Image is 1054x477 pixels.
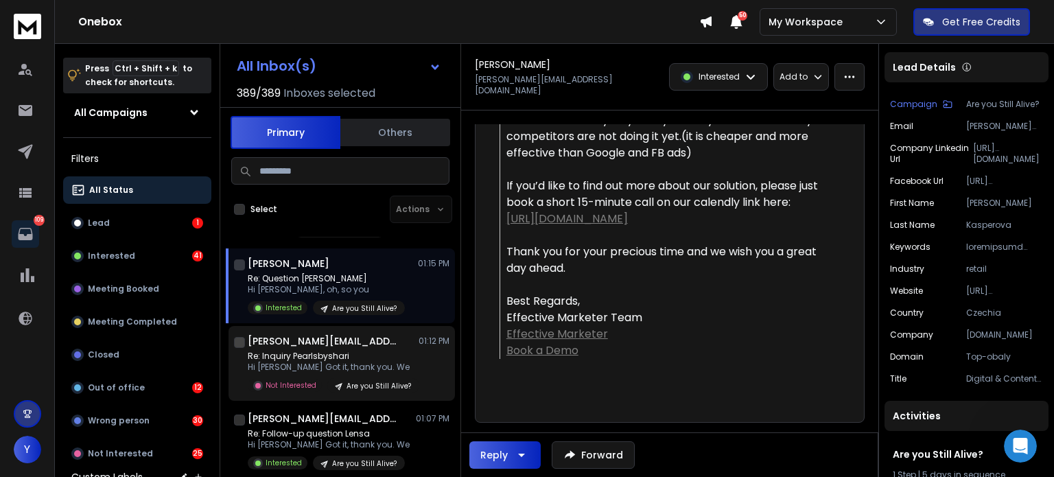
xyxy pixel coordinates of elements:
[966,351,1043,362] p: Top-obaly
[942,15,1020,29] p: Get Free Credits
[14,436,41,463] button: Y
[63,149,211,168] h3: Filters
[469,441,541,469] button: Reply
[237,59,316,73] h1: All Inbox(s)
[973,143,1043,165] p: [URL][DOMAIN_NAME][DOMAIN_NAME]
[88,316,177,327] p: Meeting Completed
[890,220,935,231] p: Last Name
[893,60,956,74] p: Lead Details
[248,439,410,450] p: Hi [PERSON_NAME] Got it, thank you. We
[419,336,449,347] p: 01:12 PM
[78,14,699,30] h1: Onebox
[966,176,1043,187] p: [URL][DOMAIN_NAME]
[88,283,159,294] p: Meeting Booked
[266,458,302,468] p: Interested
[890,307,924,318] p: Country
[885,401,1049,431] div: Activities
[966,198,1043,209] p: [PERSON_NAME]
[332,303,397,314] p: Are you Still Alive?
[192,382,203,393] div: 12
[248,412,399,426] h1: [PERSON_NAME][EMAIL_ADDRESS][DOMAIN_NAME]
[226,52,452,80] button: All Inbox(s)
[890,329,933,340] p: Company
[74,106,148,119] h1: All Campaigns
[248,334,399,348] h1: [PERSON_NAME][EMAIL_ADDRESS][PERSON_NAME][DOMAIN_NAME]
[890,143,973,165] p: Company Linkedin Url
[250,204,277,215] label: Select
[88,382,145,393] p: Out of office
[248,284,405,295] p: Hi [PERSON_NAME], oh, so you
[88,251,135,261] p: Interested
[966,242,1043,253] p: loremipsumd sitamet, consectet, adipiscin, elits, doeius tempor incididun, utlaboree doloremag, a...
[192,251,203,261] div: 41
[266,380,316,391] p: Not Interested
[88,218,110,229] p: Lead
[890,99,937,110] p: Campaign
[966,99,1043,110] p: Are you Still Alive?
[699,71,740,82] p: Interested
[237,85,281,102] span: 389 / 389
[340,117,450,148] button: Others
[890,351,924,362] p: Domain
[506,342,578,358] a: Book a Demo
[88,415,150,426] p: Wrong person
[63,407,211,434] button: Wrong person30
[88,349,119,360] p: Closed
[63,242,211,270] button: Interested41
[192,415,203,426] div: 30
[63,275,211,303] button: Meeting Booked
[913,8,1030,36] button: Get Free Credits
[966,264,1043,275] p: retail
[14,14,41,39] img: logo
[89,185,133,196] p: All Status
[248,273,405,284] p: Re: Question [PERSON_NAME]
[63,176,211,204] button: All Status
[231,116,340,149] button: Primary
[890,121,913,132] p: Email
[966,329,1043,340] p: [DOMAIN_NAME]
[63,440,211,467] button: Not Interested25
[506,326,608,342] a: Effective Marketer
[248,428,410,439] p: Re: Follow-up question Lensa
[63,374,211,402] button: Out of office12
[966,220,1043,231] p: Kasperova
[890,198,934,209] p: First Name
[893,447,1040,461] h1: Are you Still Alive?
[266,303,302,313] p: Interested
[12,220,39,248] a: 109
[63,209,211,237] button: Lead1
[192,218,203,229] div: 1
[34,215,45,226] p: 109
[506,211,628,226] a: [URL][DOMAIN_NAME]
[966,307,1043,318] p: Czechia
[63,341,211,369] button: Closed
[1004,430,1037,463] iframe: To enrich screen reader interactions, please activate Accessibility in Grammarly extension settings
[780,71,808,82] p: Add to
[890,373,906,384] p: Title
[248,257,329,270] h1: [PERSON_NAME]
[347,381,411,391] p: Are you Still Alive?
[966,121,1043,132] p: [PERSON_NAME][EMAIL_ADDRESS][DOMAIN_NAME]
[283,85,375,102] h3: Inboxes selected
[475,74,661,96] p: [PERSON_NAME][EMAIL_ADDRESS][DOMAIN_NAME]
[63,99,211,126] button: All Campaigns
[248,362,412,373] p: Hi [PERSON_NAME] Got it, thank you. We
[332,458,397,469] p: Are you Still Alive?
[248,351,412,362] p: Re: Inquiry Pearlsbyshari
[416,413,449,424] p: 01:07 PM
[480,448,508,462] div: Reply
[890,264,924,275] p: Industry
[890,286,923,296] p: Website
[890,242,930,253] p: Keywords
[738,11,747,21] span: 50
[85,62,192,89] p: Press to check for shortcuts.
[552,441,635,469] button: Forward
[88,448,153,459] p: Not Interested
[475,58,550,71] h1: [PERSON_NAME]
[890,176,944,187] p: Facebook Url
[418,258,449,269] p: 01:15 PM
[769,15,848,29] p: My Workspace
